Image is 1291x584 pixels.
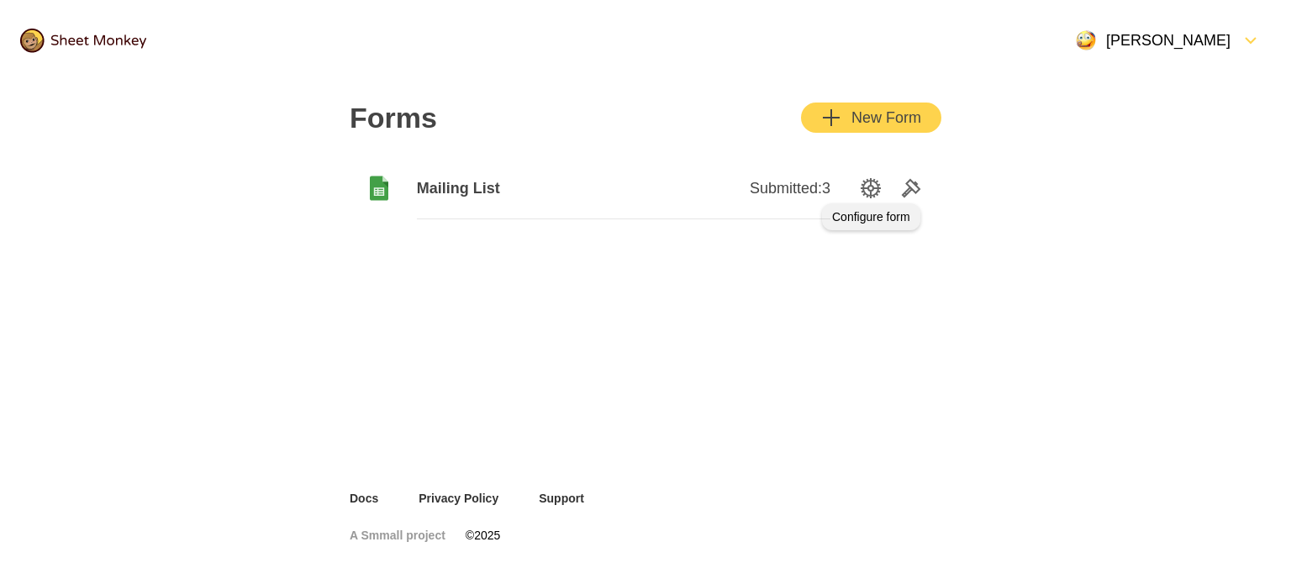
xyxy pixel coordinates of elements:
[821,108,841,128] svg: Add
[801,103,941,133] button: AddNew Form
[822,203,920,230] div: Configure form
[1066,20,1271,61] button: Open Menu
[861,178,881,198] svg: SettingsOption
[1076,30,1230,50] div: [PERSON_NAME]
[350,101,437,134] h2: Forms
[419,490,498,507] a: Privacy Policy
[350,527,445,544] a: A Smmall project
[20,29,146,53] img: logo@2x.png
[1241,30,1261,50] svg: FormDown
[539,490,584,507] a: Support
[821,108,921,128] div: New Form
[901,178,921,198] svg: Tools
[350,490,378,507] a: Docs
[466,527,500,544] span: © 2025
[417,178,624,198] span: Mailing List
[750,178,830,198] span: Submitted: 3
